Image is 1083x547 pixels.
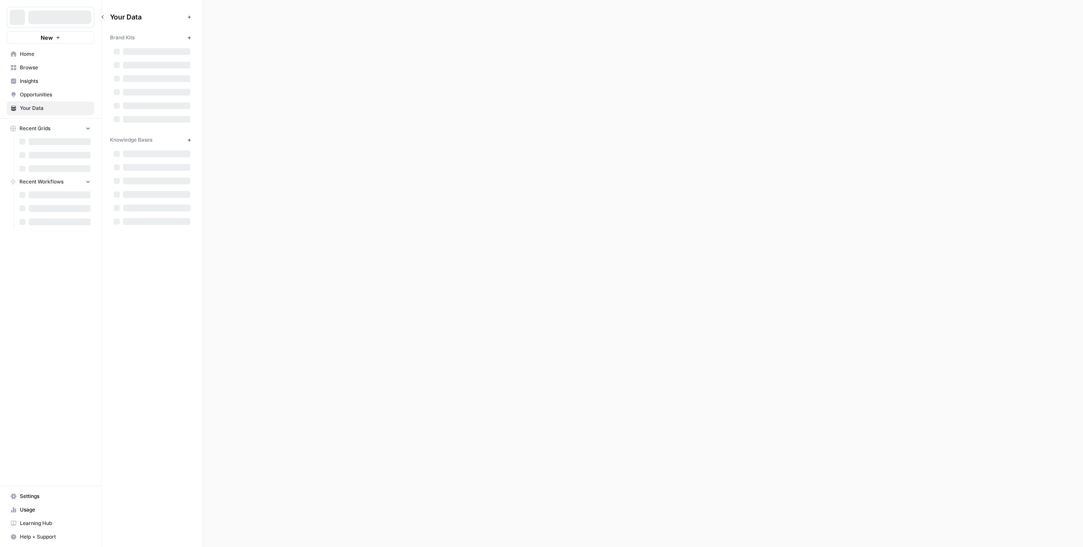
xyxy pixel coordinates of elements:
[20,506,91,514] span: Usage
[41,33,53,42] span: New
[7,530,94,544] button: Help + Support
[7,61,94,74] a: Browse
[20,91,91,98] span: Opportunities
[20,77,91,85] span: Insights
[7,503,94,517] a: Usage
[20,64,91,71] span: Browse
[20,533,91,541] span: Help + Support
[7,88,94,101] a: Opportunities
[110,12,184,22] span: Your Data
[19,178,63,186] span: Recent Workflows
[20,104,91,112] span: Your Data
[7,175,94,188] button: Recent Workflows
[7,490,94,503] a: Settings
[110,136,152,144] span: Knowledge Bases
[7,74,94,88] a: Insights
[19,125,50,132] span: Recent Grids
[20,492,91,500] span: Settings
[20,50,91,58] span: Home
[7,31,94,44] button: New
[110,34,135,41] span: Brand Kits
[20,520,91,527] span: Learning Hub
[7,122,94,135] button: Recent Grids
[7,101,94,115] a: Your Data
[7,517,94,530] a: Learning Hub
[7,47,94,61] a: Home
